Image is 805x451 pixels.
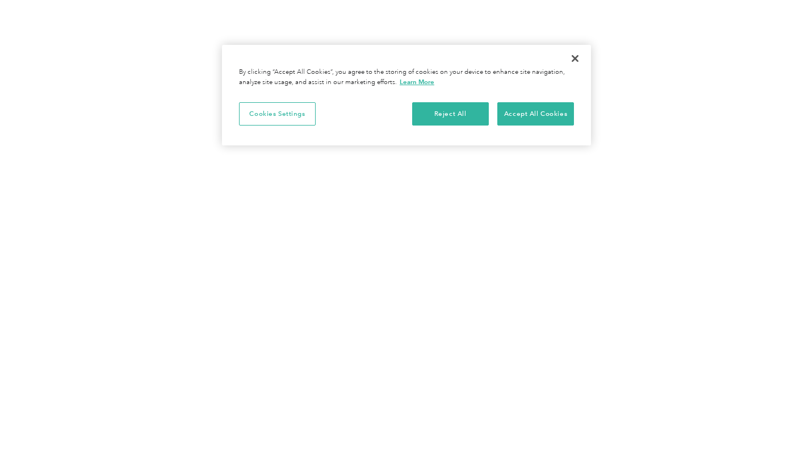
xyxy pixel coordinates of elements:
button: Cookies Settings [239,102,316,126]
button: Close [563,46,588,71]
div: By clicking “Accept All Cookies”, you agree to the storing of cookies on your device to enhance s... [239,68,574,87]
a: More information about your privacy, opens in a new tab [400,78,434,86]
div: Cookie banner [222,45,591,145]
button: Accept All Cookies [497,102,574,126]
div: Privacy [222,45,591,145]
button: Reject All [412,102,489,126]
